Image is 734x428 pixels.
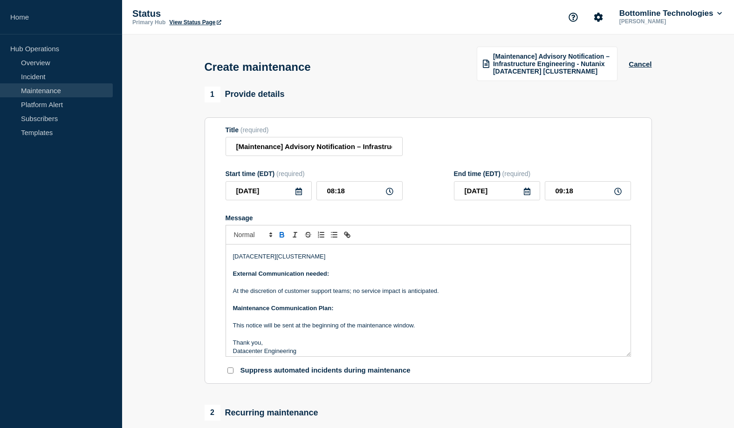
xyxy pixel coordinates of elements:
[454,170,631,177] div: End time (EDT)
[563,7,583,27] button: Support
[205,61,311,74] h1: Create maintenance
[483,60,489,68] img: template icon
[454,181,540,200] input: YYYY-MM-DD
[545,181,631,200] input: HH:MM
[233,347,624,355] p: Datacenter Engineering
[226,245,631,356] div: Message
[315,229,328,240] button: Toggle ordered list
[226,137,403,156] input: Title
[316,181,403,200] input: HH:MM
[275,229,288,240] button: Toggle bold text
[502,170,531,177] span: (required)
[233,321,624,330] p: This notice will be sent at the beginning of the maintenance window.
[617,9,724,18] button: Bottomline Technologies
[302,229,315,240] button: Toggle strikethrough text
[169,19,221,26] a: View Status Page
[288,229,302,240] button: Toggle italic text
[132,8,319,19] p: Status
[240,126,269,134] span: (required)
[132,19,165,26] p: Primary Hub
[226,126,403,134] div: Title
[233,252,624,261] p: [DATACENTER][CLUSTERNAME]
[205,87,220,102] span: 1
[205,405,220,421] span: 2
[276,170,305,177] span: (required)
[341,229,354,240] button: Toggle link
[205,87,285,102] div: Provide details
[233,270,329,277] strong: External Communication needed:
[240,366,411,375] p: Suppress automated incidents during maintenance
[629,60,652,68] button: Cancel
[589,7,608,27] button: Account settings
[226,214,631,222] div: Message
[233,287,624,295] p: At the discretion of customer support teams; no service impact is anticipated.
[226,181,312,200] input: YYYY-MM-DD
[233,339,624,347] p: Thank you,
[493,53,611,75] span: [Maintenance] Advisory Notification – Infrastructure Engineering - Nutanix [DATACENTER] [CLUSTERN...
[328,229,341,240] button: Toggle bulleted list
[226,170,403,177] div: Start time (EDT)
[227,367,233,374] input: Suppress automated incidents during maintenance
[617,18,714,25] p: [PERSON_NAME]
[205,405,318,421] div: Recurring maintenance
[230,229,275,240] span: Font size
[233,305,334,312] strong: Maintenance Communication Plan:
